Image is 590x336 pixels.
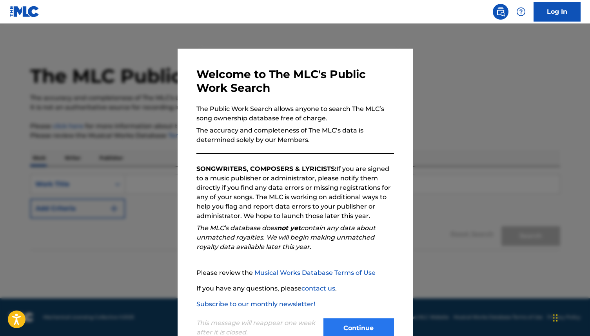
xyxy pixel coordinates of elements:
[196,164,394,221] p: If you are signed to a music publisher or administrator, please notify them directly if you find ...
[493,4,508,20] a: Public Search
[516,7,526,16] img: help
[196,224,376,251] em: The MLC’s database does contain any data about unmatched royalties. We will begin making unmatche...
[196,165,336,173] strong: SONGWRITERS, COMPOSERS & LYRICISTS:
[551,298,590,336] iframe: Chat Widget
[196,300,315,308] a: Subscribe to our monthly newsletter!
[196,67,394,95] h3: Welcome to The MLC's Public Work Search
[553,306,558,330] div: Drag
[513,4,529,20] div: Help
[277,224,301,232] strong: not yet
[196,126,394,145] p: The accuracy and completeness of The MLC’s data is determined solely by our Members.
[301,285,335,292] a: contact us
[196,284,394,293] p: If you have any questions, please .
[254,269,376,276] a: Musical Works Database Terms of Use
[196,104,394,123] p: The Public Work Search allows anyone to search The MLC’s song ownership database free of charge.
[196,268,394,278] p: Please review the
[534,2,581,22] a: Log In
[496,7,505,16] img: search
[9,6,40,17] img: MLC Logo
